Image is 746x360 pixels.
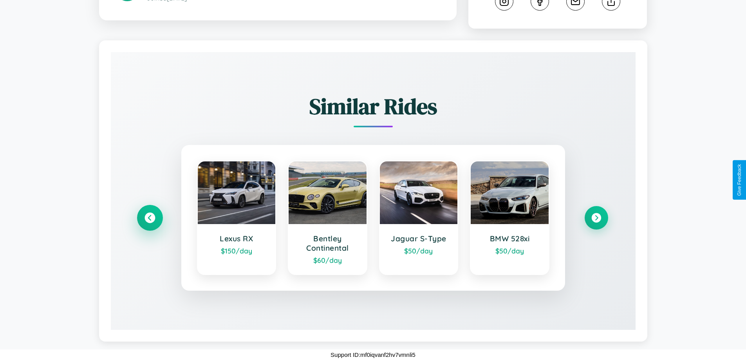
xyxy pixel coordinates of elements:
div: $ 50 /day [479,246,541,255]
div: $ 60 /day [296,256,359,264]
h3: Jaguar S-Type [388,234,450,243]
div: Give Feedback [737,164,742,196]
h2: Similar Rides [138,91,608,121]
h3: BMW 528xi [479,234,541,243]
a: Jaguar S-Type$50/day [379,161,459,275]
a: BMW 528xi$50/day [470,161,549,275]
p: Support ID: mf0iqvanf2hv7vmnli5 [331,349,415,360]
a: Bentley Continental$60/day [288,161,367,275]
h3: Bentley Continental [296,234,359,253]
div: $ 50 /day [388,246,450,255]
h3: Lexus RX [206,234,268,243]
div: $ 150 /day [206,246,268,255]
a: Lexus RX$150/day [197,161,276,275]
